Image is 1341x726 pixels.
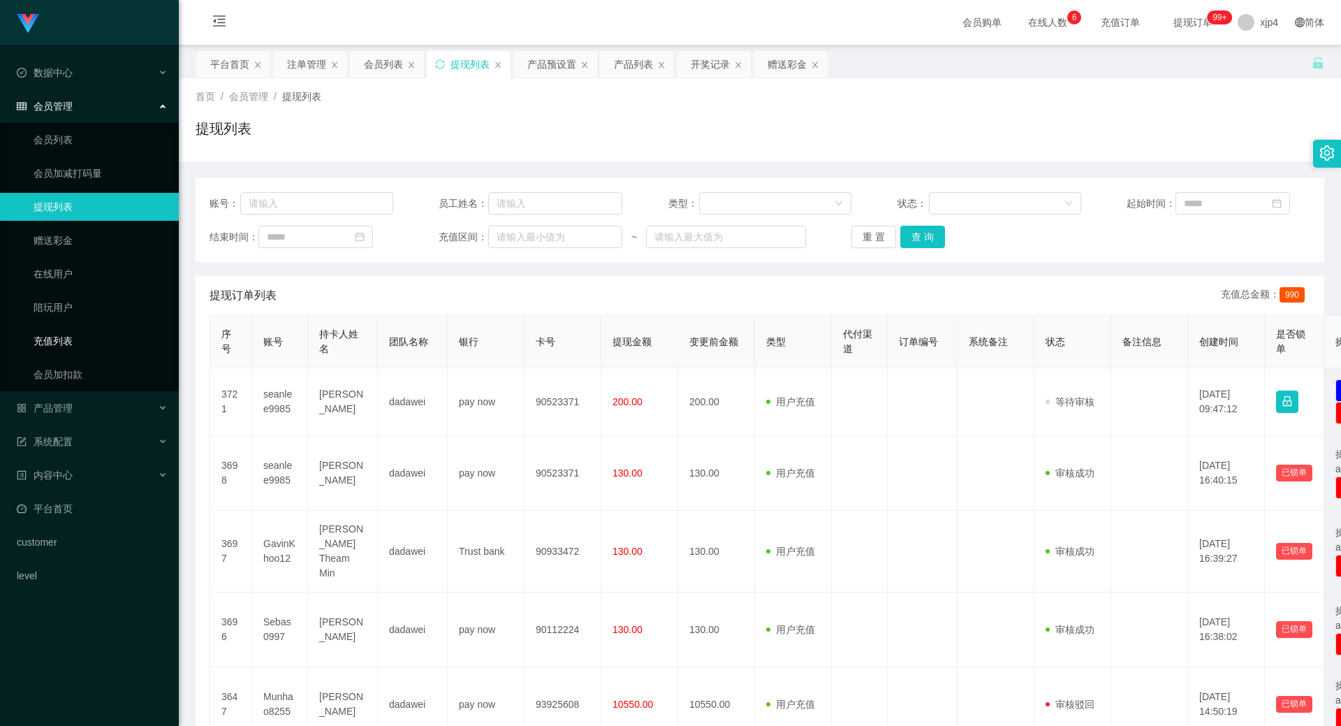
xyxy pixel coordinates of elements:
[657,61,666,69] i: 图标: close
[210,436,252,511] td: 3698
[1276,328,1305,354] span: 是否锁单
[1067,10,1081,24] sup: 6
[17,436,73,447] span: 系统配置
[34,226,168,254] a: 赠送彩金
[308,436,378,511] td: [PERSON_NAME]
[613,546,643,557] span: 130.00
[766,546,815,557] span: 用户充值
[768,51,807,78] div: 赠送彩金
[196,118,251,139] h1: 提现列表
[34,361,168,389] a: 会员加扣款
[34,159,168,187] a: 会员加减打码量
[1188,436,1265,511] td: [DATE] 16:40:15
[691,51,730,78] div: 开奖记录
[613,624,643,635] span: 130.00
[613,467,643,479] span: 130.00
[1276,621,1312,638] button: 已锁单
[525,593,601,667] td: 90112224
[1072,10,1077,24] p: 6
[389,336,428,347] span: 团队名称
[34,126,168,154] a: 会员列表
[263,336,283,347] span: 账号
[646,226,805,248] input: 请输入最大值为
[17,470,27,480] i: 图标: profile
[282,91,321,102] span: 提现列表
[17,403,27,413] i: 图标: appstore-o
[240,192,393,215] input: 请输入
[364,51,403,78] div: 会员列表
[897,196,929,211] span: 状态：
[448,511,525,593] td: Trust bank
[678,511,755,593] td: 130.00
[1272,198,1282,208] i: 图标: calendar
[811,61,819,69] i: 图标: close
[17,437,27,447] i: 图标: form
[678,593,755,667] td: 130.00
[210,230,258,245] span: 结束时间：
[319,328,358,354] span: 持卡人姓名
[1207,10,1232,24] sup: 230
[1046,624,1094,635] span: 审核成功
[308,511,378,593] td: [PERSON_NAME] Theam Min
[439,230,488,245] span: 充值区间：
[1199,336,1238,347] span: 创建时间
[34,193,168,221] a: 提现列表
[210,287,277,304] span: 提现订单列表
[287,51,326,78] div: 注单管理
[17,101,27,111] i: 图标: table
[734,61,742,69] i: 图标: close
[1188,368,1265,436] td: [DATE] 09:47:12
[622,230,646,245] span: ~
[210,368,252,436] td: 3721
[678,368,755,436] td: 200.00
[34,327,168,355] a: 充值列表
[252,593,308,667] td: Sebas0997
[1064,199,1073,209] i: 图标: down
[254,61,262,69] i: 图标: close
[196,1,243,45] i: 图标: menu-fold
[766,467,815,479] span: 用户充值
[613,699,653,710] span: 10550.00
[1295,17,1305,27] i: 图标: global
[459,336,478,347] span: 银行
[488,192,622,215] input: 请输入
[1276,696,1312,713] button: 已锁单
[17,67,73,78] span: 数据中心
[439,196,488,211] span: 员工姓名：
[851,226,896,248] button: 重 置
[494,61,502,69] i: 图标: close
[1046,546,1094,557] span: 审核成功
[210,196,240,211] span: 账号：
[252,511,308,593] td: GavinKhoo12
[613,336,652,347] span: 提现金额
[378,368,448,436] td: dadawei
[210,51,249,78] div: 平台首页
[1046,396,1094,407] span: 等待审核
[1221,287,1310,304] div: 充值总金额：
[1122,336,1162,347] span: 备注信息
[210,593,252,667] td: 3696
[196,91,215,102] span: 首页
[1280,287,1305,303] span: 990
[17,495,168,523] a: 图标: dashboard平台首页
[274,91,277,102] span: /
[1276,543,1312,560] button: 已锁单
[766,336,786,347] span: 类型
[448,593,525,667] td: pay now
[766,699,815,710] span: 用户充值
[678,436,755,511] td: 130.00
[17,470,73,481] span: 内容中心
[17,562,168,590] a: level
[252,436,308,511] td: seanlee9985
[355,232,365,242] i: 图标: calendar
[1046,467,1094,479] span: 审核成功
[17,68,27,78] i: 图标: check-circle-o
[580,61,589,69] i: 图标: close
[689,336,738,347] span: 变更前金额
[17,528,168,556] a: customer
[252,368,308,436] td: seanlee9985
[527,51,576,78] div: 产品预设置
[34,260,168,288] a: 在线用户
[899,336,938,347] span: 订单编号
[17,14,39,34] img: logo.9652507e.png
